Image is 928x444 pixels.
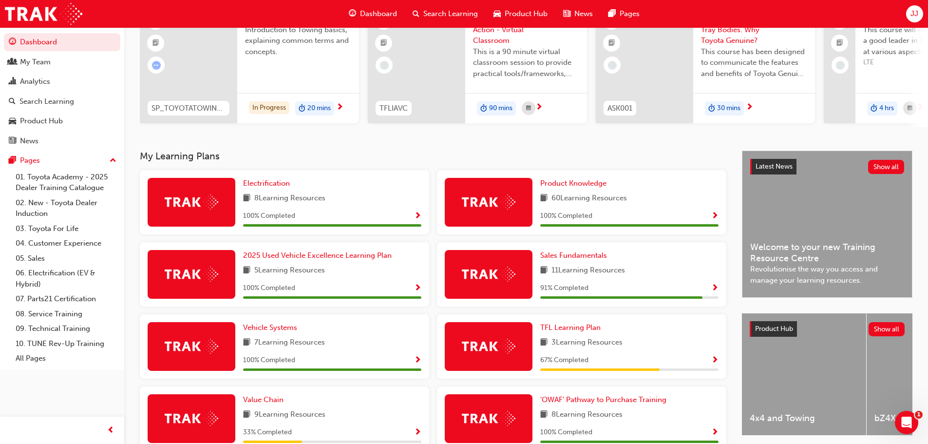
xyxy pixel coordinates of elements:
[742,313,866,435] a: 4x4 and Towing
[12,321,120,336] a: 09. Technical Training
[540,178,610,189] a: Product Knowledge
[540,409,548,421] span: book-icon
[249,101,289,115] div: In Progress
[341,4,405,24] a: guage-iconDashboard
[750,242,904,264] span: Welcome to your new Training Resource Centre
[243,178,294,189] a: Electrification
[243,355,295,366] span: 100 % Completed
[711,428,719,437] span: Show Progress
[9,38,16,47] span: guage-icon
[107,425,114,437] span: prev-icon
[254,409,325,421] span: 9 Learning Resources
[20,76,50,87] div: Analytics
[574,8,593,19] span: News
[414,356,421,365] span: Show Progress
[380,61,389,70] span: learningRecordVerb_NONE-icon
[12,266,120,291] a: 06. Electrification (EV & Hybrid)
[5,3,82,25] img: Trak
[9,117,16,126] span: car-icon
[243,283,295,294] span: 100 % Completed
[243,427,292,438] span: 33 % Completed
[906,5,923,22] button: JJ
[405,4,486,24] a: search-iconSearch Learning
[4,112,120,130] a: Product Hub
[540,395,666,404] span: 'OWAF' Pathway to Purchase Training
[750,159,904,174] a: Latest NewsShow all
[307,103,331,114] span: 20 mins
[414,282,421,294] button: Show Progress
[540,250,611,261] a: Sales Fundamentals
[620,8,640,19] span: Pages
[165,339,218,354] img: Trak
[110,154,116,167] span: up-icon
[9,137,16,146] span: news-icon
[462,339,515,354] img: Trak
[462,194,515,210] img: Trak
[12,336,120,351] a: 10. TUNE Rev-Up Training
[152,37,159,50] span: booktick-icon
[414,354,421,367] button: Show Progress
[750,321,905,337] a: Product HubShow all
[12,351,120,366] a: All Pages
[879,103,894,114] span: 4 hrs
[868,160,905,174] button: Show all
[711,282,719,294] button: Show Progress
[910,8,918,19] span: JJ
[152,61,161,70] span: learningRecordVerb_ATTEMPT-icon
[540,323,601,332] span: TFL Learning Plan
[505,8,548,19] span: Product Hub
[140,5,359,123] a: SP_TOYOTATOWING_0424Toyota Towing BasicsIntroduction to Towing basics, explaining common terms an...
[336,103,343,112] span: next-icon
[756,162,793,171] span: Latest News
[368,5,587,123] a: 0TFLIAVCToyota For Life In Action - Virtual ClassroomThis is a 90 minute virtual classroom sessio...
[551,337,623,349] span: 3 Learning Resources
[9,77,16,86] span: chart-icon
[596,5,815,123] a: 0ASK001Genuine Accessories - Tray Bodies. Why Toyota Genuine?This course has been designed to com...
[535,103,543,112] span: next-icon
[299,102,305,115] span: duration-icon
[254,265,325,277] span: 5 Learning Resources
[540,322,605,333] a: TFL Learning Plan
[917,103,924,112] span: next-icon
[423,8,478,19] span: Search Learning
[414,284,421,293] span: Show Progress
[608,61,617,70] span: learningRecordVerb_NONE-icon
[869,322,905,336] button: Show all
[243,251,392,260] span: 2025 Used Vehicle Excellence Learning Plan
[755,325,793,333] span: Product Hub
[152,103,226,114] span: SP_TOYOTATOWING_0424
[608,8,616,20] span: pages-icon
[540,427,592,438] span: 100 % Completed
[140,151,726,162] h3: My Learning Plans
[243,322,301,333] a: Vehicle Systems
[836,37,843,50] span: booktick-icon
[473,46,579,79] span: This is a 90 minute virtual classroom session to provide practical tools/frameworks, behaviours a...
[9,97,16,106] span: search-icon
[540,179,606,188] span: Product Knowledge
[915,411,923,419] span: 1
[20,57,51,68] div: My Team
[165,411,218,426] img: Trak
[12,251,120,266] a: 05. Sales
[9,58,16,67] span: people-icon
[243,211,295,222] span: 100 % Completed
[895,411,918,434] iframe: Intercom live chat
[245,24,351,58] span: Introduction to Towing basics, explaining common terms and concepts.
[493,8,501,20] span: car-icon
[871,102,877,115] span: duration-icon
[12,221,120,236] a: 03. Toyota For Life
[526,102,531,115] span: calendar-icon
[746,103,753,112] span: next-icon
[711,426,719,439] button: Show Progress
[486,4,555,24] a: car-iconProduct Hub
[540,337,548,349] span: book-icon
[908,102,912,115] span: calendar-icon
[4,93,120,111] a: Search Learning
[349,8,356,20] span: guage-icon
[243,250,396,261] a: 2025 Used Vehicle Excellence Learning Plan
[563,8,570,20] span: news-icon
[601,4,647,24] a: pages-iconPages
[413,8,419,20] span: search-icon
[489,103,512,114] span: 90 mins
[540,211,592,222] span: 100 % Completed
